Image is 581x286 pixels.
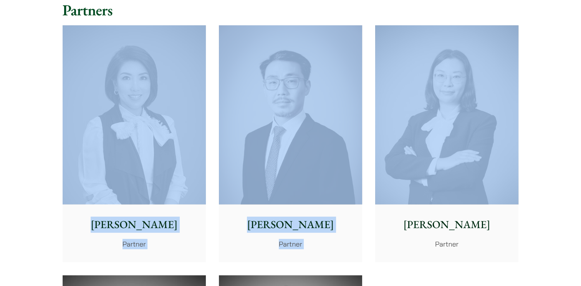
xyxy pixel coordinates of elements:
[381,217,512,233] p: [PERSON_NAME]
[225,217,356,233] p: [PERSON_NAME]
[69,217,200,233] p: [PERSON_NAME]
[219,25,362,262] a: [PERSON_NAME] Partner
[375,25,518,262] a: [PERSON_NAME] Partner
[381,239,512,249] p: Partner
[225,239,356,249] p: Partner
[63,1,519,19] h2: Partners
[63,25,206,262] a: [PERSON_NAME] Partner
[69,239,200,249] p: Partner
